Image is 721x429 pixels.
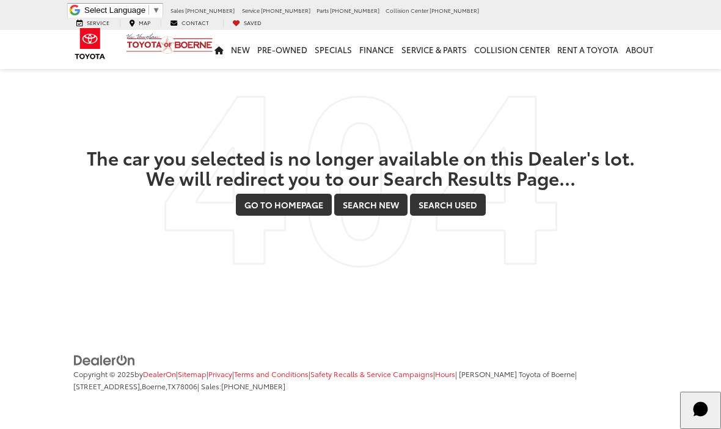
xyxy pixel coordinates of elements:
[334,194,408,216] a: Search New
[221,381,285,391] span: [PHONE_NUMBER]
[139,18,150,26] span: Map
[208,369,232,379] a: Privacy
[84,5,145,15] span: Select Language
[398,30,470,69] a: Service & Parts: Opens in a new tab
[261,6,310,14] span: [PHONE_NUMBER]
[143,369,176,379] a: DealerOn Home Page
[386,6,428,14] span: Collision Center
[134,369,176,379] span: by
[152,5,160,15] span: ▼
[142,381,167,391] span: Boerne,
[622,30,657,69] a: About
[84,5,160,15] a: Select Language​
[170,6,184,14] span: Sales
[356,30,398,69] a: Finance
[178,369,207,379] a: Sitemap
[207,369,232,379] span: |
[232,369,309,379] span: |
[236,194,332,216] a: Go to Homepage
[310,369,433,379] a: Safety Recalls & Service Campaigns, Opens in a new tab
[67,24,113,64] img: Toyota
[73,369,134,379] span: Copyright © 2025
[410,194,486,216] a: Search Used
[120,19,159,27] a: Map
[430,6,479,14] span: [PHONE_NUMBER]
[185,6,235,14] span: [PHONE_NUMBER]
[317,6,329,14] span: Parts
[254,30,311,69] a: Pre-Owned
[234,369,309,379] a: Terms and Conditions
[167,381,176,391] span: TX
[67,19,119,27] a: Service
[181,18,209,26] span: Contact
[161,19,218,27] a: Contact
[244,18,262,26] span: Saved
[197,381,285,391] span: | Sales:
[223,19,271,27] a: My Saved Vehicles
[87,18,109,26] span: Service
[126,33,213,54] img: Vic Vaughan Toyota of Boerne
[455,369,575,379] span: | [PERSON_NAME] Toyota of Boerne
[309,369,433,379] span: |
[685,394,717,425] svg: Start Chat
[73,147,648,188] h2: The car you selected is no longer available on this Dealer's lot. We will redirect you to our Sea...
[433,369,455,379] span: |
[73,354,136,367] img: DealerOn
[435,369,455,379] a: Hours
[176,369,207,379] span: |
[176,381,197,391] span: 78006
[311,30,356,69] a: Specials
[470,30,554,69] a: Collision Center
[242,6,260,14] span: Service
[148,5,149,15] span: ​
[73,353,136,365] a: DealerOn
[73,381,142,391] span: [STREET_ADDRESS],
[330,6,379,14] span: [PHONE_NUMBER]
[211,30,227,69] a: Home
[227,30,254,69] a: New
[554,30,622,69] a: Rent a Toyota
